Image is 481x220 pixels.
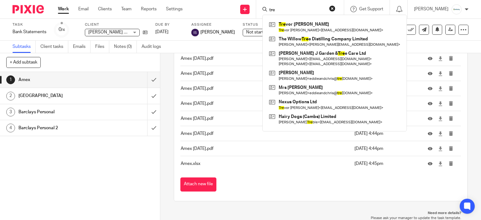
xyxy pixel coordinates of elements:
h1: Amex [18,75,100,84]
span: Get Support [359,7,383,11]
a: Download [438,100,443,107]
a: Files [95,41,109,53]
p: [PERSON_NAME] [414,6,448,12]
p: Amex [DATE].pdf [181,115,351,122]
label: Status [243,22,305,27]
a: Emails [73,41,91,53]
a: Audit logs [142,41,166,53]
div: 2 [6,92,15,100]
span: [PERSON_NAME] Financial Services Limited [88,30,175,34]
span: Not started [246,30,268,34]
a: Download [438,161,443,167]
p: Amex [DATE].pdf [181,130,351,137]
button: Clear [329,5,335,12]
span: [PERSON_NAME] [200,29,235,35]
button: Attach new file [180,177,216,192]
p: Amex [DATE].pdf [181,55,351,62]
img: Infinity%20Logo%20with%20Whitespace%20.png [452,4,462,14]
a: Work [58,6,69,12]
p: Amex [DATE].pdf [181,100,351,107]
input: Search [269,8,325,13]
p: [DATE] 4:44pm [354,130,418,137]
div: 1 [6,75,15,84]
a: Subtasks [13,41,36,53]
a: Download [438,85,443,92]
h1: Barclays Personal [18,107,100,117]
div: Bank Statements [13,29,46,35]
a: Settings [166,6,183,12]
h1: [GEOGRAPHIC_DATA] [18,91,100,100]
a: Download [438,55,443,62]
label: Client [85,22,147,27]
label: Due by [155,22,184,27]
label: Task [13,22,46,27]
div: 4 [6,124,15,132]
p: Amex [DATE].pdf [181,85,351,92]
a: Email [78,6,89,12]
small: /4 [61,28,65,32]
a: Notes (0) [114,41,137,53]
a: Team [121,6,132,12]
a: Download [438,115,443,122]
h1: Barclays Personal 2 [18,123,100,133]
a: Reports [141,6,157,12]
img: svg%3E [191,29,199,36]
img: Pixie [13,5,44,13]
span: [DATE] [155,30,168,34]
a: Client tasks [40,41,68,53]
p: [DATE] 4:45pm [354,161,418,167]
button: + Add subtask [6,57,41,68]
a: Clients [98,6,112,12]
label: Assignee [191,22,235,27]
div: 3 [6,108,15,116]
a: Download [438,146,443,152]
p: [DATE] 4:44pm [354,146,418,152]
p: Amex.xlsx [181,161,351,167]
a: Download [438,130,443,137]
p: Need more details? [180,211,462,216]
p: Amex [DATE].pdf [181,70,351,77]
div: 0 [59,26,65,33]
p: Amex [DATE].pdf [181,146,351,152]
a: Download [438,70,443,77]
